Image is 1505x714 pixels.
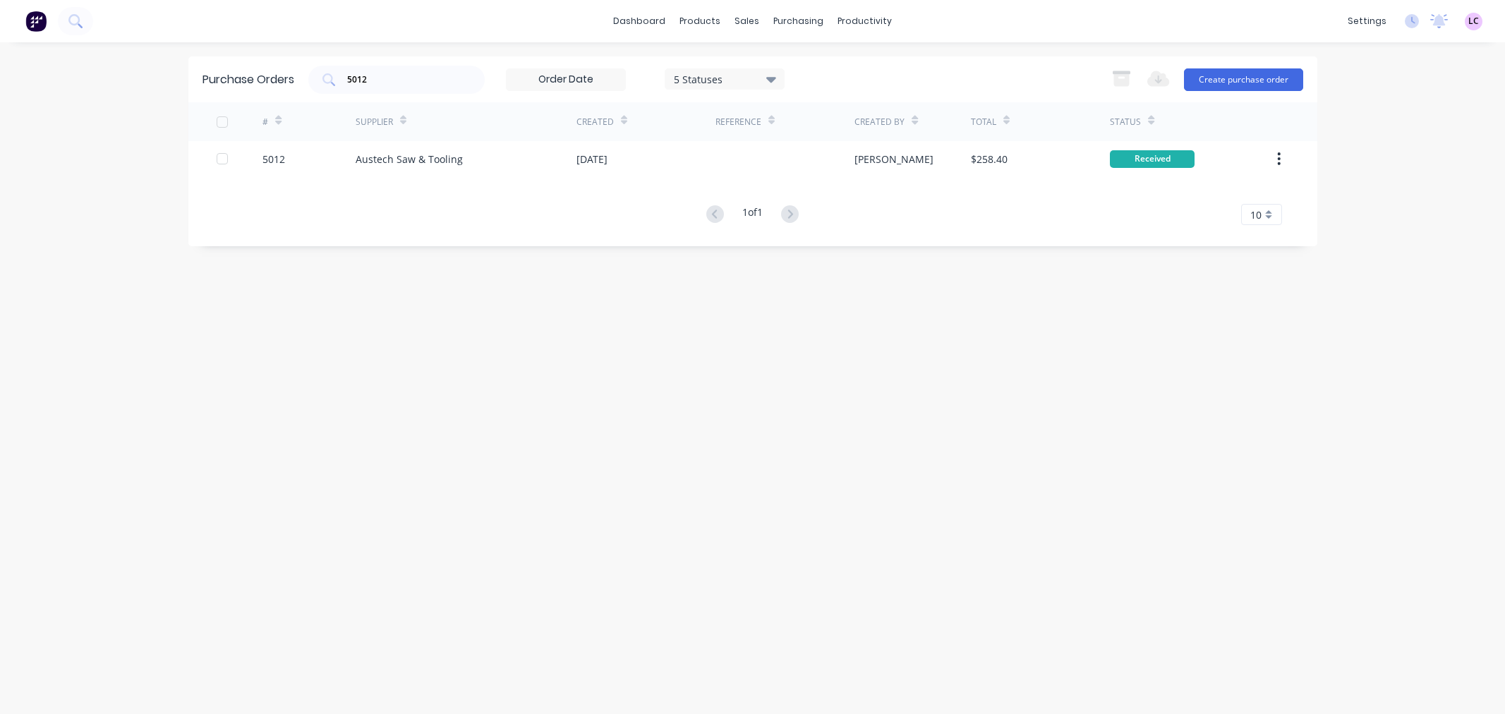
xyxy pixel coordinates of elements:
[766,11,830,32] div: purchasing
[727,11,766,32] div: sales
[25,11,47,32] img: Factory
[606,11,672,32] a: dashboard
[356,116,393,128] div: Supplier
[1468,15,1479,28] span: LC
[507,69,625,90] input: Order Date
[203,71,294,88] div: Purchase Orders
[576,152,608,167] div: [DATE]
[1110,116,1141,128] div: Status
[262,152,285,167] div: 5012
[672,11,727,32] div: products
[1341,11,1394,32] div: settings
[854,116,905,128] div: Created By
[830,11,899,32] div: productivity
[1184,68,1303,91] button: Create purchase order
[854,152,933,167] div: [PERSON_NAME]
[356,152,463,167] div: Austech Saw & Tooling
[971,152,1008,167] div: $258.40
[674,71,775,86] div: 5 Statuses
[262,116,268,128] div: #
[971,116,996,128] div: Total
[576,116,614,128] div: Created
[1250,207,1262,222] span: 10
[346,73,463,87] input: Search purchase orders...
[1110,150,1195,168] div: Received
[742,205,763,225] div: 1 of 1
[715,116,761,128] div: Reference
